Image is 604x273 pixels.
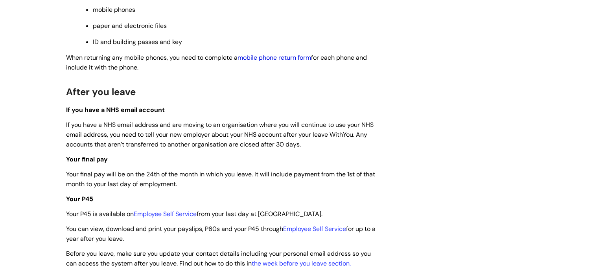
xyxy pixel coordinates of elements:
[66,170,375,188] span: Your final pay will be on the 24th of the month in which you leave. It will include payment from ...
[66,106,165,114] span: If you have a NHS email account
[66,249,371,268] span: Before you leave, make sure you update your contact details including your personal email address...
[66,225,376,243] span: You can view, download and print your payslips, P60s and your P45 through for up to a year after ...
[66,121,374,148] span: If you have a NHS email address and are moving to an organisation where you will continue to use ...
[66,53,367,71] span: When returning any mobile phones, you need to complete a for each phone and include it with the p...
[283,225,346,233] a: Employee Self Service
[66,210,322,218] span: Your P45 is available on from your last day at [GEOGRAPHIC_DATA].
[66,155,108,163] span: Your final pay
[93,38,182,46] span: ID and building passes and key
[66,195,93,203] span: Your P45
[252,259,351,268] a: the week before you leave section.
[238,53,311,62] a: mobile phone return form
[66,86,136,98] span: After you leave
[93,5,135,14] span: mobile phones
[93,22,167,30] span: paper and electronic files
[134,210,197,218] a: Employee Self Service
